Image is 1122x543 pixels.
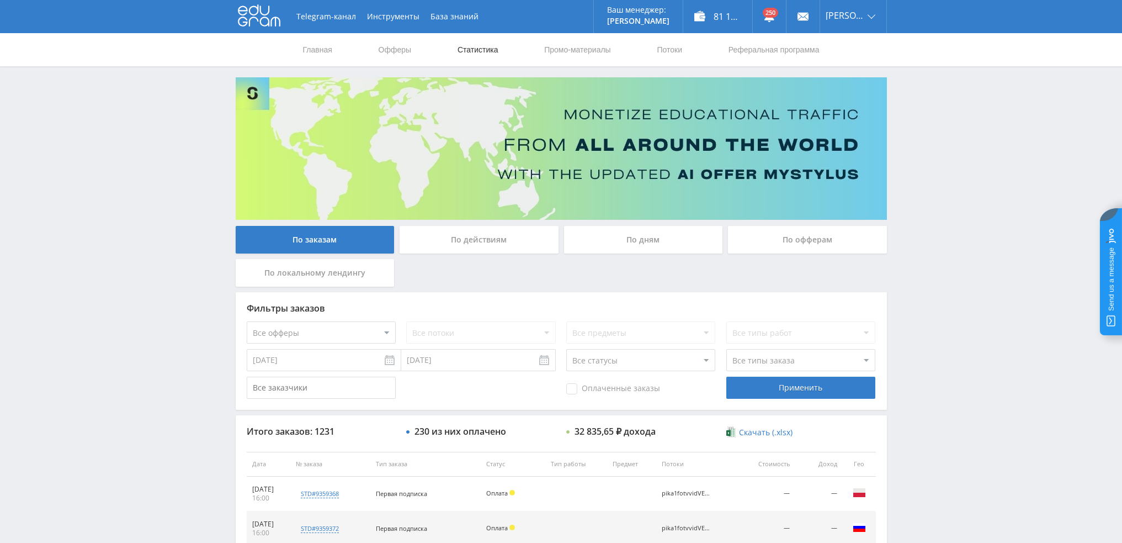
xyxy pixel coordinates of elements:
span: Первая подписка [376,489,427,498]
img: rus.png [853,521,866,534]
span: Холд [509,490,515,495]
div: pika1fotvvidVEO3 [662,525,711,532]
div: pika1fotvvidVEO3 [662,490,711,497]
p: [PERSON_NAME] [607,17,669,25]
p: Ваш менеджер: [607,6,669,14]
div: 32 835,65 ₽ дохода [575,426,656,436]
th: Дата [247,452,291,477]
div: По действиям [400,226,559,254]
td: — [795,477,842,512]
th: Тип заказа [370,452,481,477]
a: Главная [302,33,333,66]
th: Стоимость [738,452,796,477]
th: Гео [843,452,876,477]
span: [PERSON_NAME] [826,11,864,20]
div: По офферам [728,226,887,254]
span: Холд [509,525,515,530]
a: Промо-материалы [543,33,611,66]
div: По локальному лендингу [236,259,395,287]
span: Скачать (.xlsx) [739,428,793,437]
span: Оплата [486,489,508,497]
div: По заказам [236,226,395,254]
a: Скачать (.xlsx) [726,427,793,438]
a: Статистика [456,33,499,66]
div: 230 из них оплачено [414,426,506,436]
div: Применить [726,377,875,399]
th: Доход [795,452,842,477]
div: std#9359368 [301,489,339,498]
a: Реферальная программа [727,33,821,66]
th: Потоки [656,452,738,477]
a: Потоки [656,33,683,66]
img: pol.png [853,486,866,499]
div: Фильтры заказов [247,303,876,313]
input: Все заказчики [247,377,396,399]
span: Первая подписка [376,524,427,533]
span: Оплата [486,524,508,532]
img: xlsx [726,426,736,437]
img: Banner [236,77,887,220]
th: № заказа [290,452,370,477]
th: Статус [481,452,545,477]
a: Офферы [377,33,413,66]
span: Оплаченные заказы [566,383,660,394]
div: 16:00 [252,494,285,503]
td: — [738,477,796,512]
th: Тип работы [545,452,607,477]
div: [DATE] [252,520,285,529]
div: [DATE] [252,485,285,494]
div: Итого заказов: 1231 [247,426,396,436]
div: 16:00 [252,529,285,537]
div: По дням [564,226,723,254]
th: Предмет [607,452,656,477]
div: std#9359372 [301,524,339,533]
